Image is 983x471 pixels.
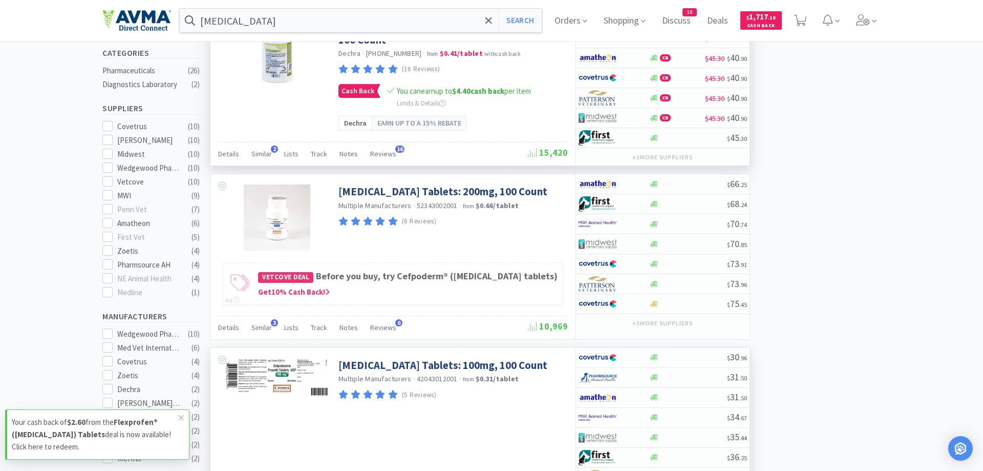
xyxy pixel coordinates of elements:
[117,217,181,230] div: Amatheon
[727,394,730,402] span: $
[191,370,200,382] div: ( 4 )
[191,397,200,409] div: ( 2 )
[484,50,521,57] span: with cash back
[102,103,200,114] h5: Suppliers
[727,72,747,84] span: 40
[727,181,730,189] span: $
[579,350,617,365] img: 77fca1acd8b6420a9015268ca798ef17_1.png
[739,434,747,442] span: . 44
[271,319,278,326] span: 3
[739,201,747,209] span: . 24
[102,65,185,77] div: Pharmaceuticals
[191,203,200,216] div: ( 7 )
[727,278,747,290] span: 73
[117,342,181,354] div: Med Vet International Direct
[739,35,747,43] span: . 90
[284,149,298,158] span: Lists
[188,162,200,174] div: ( 10 )
[727,75,730,83] span: $
[402,216,437,227] p: (6 Reviews)
[660,75,670,81] span: CB
[191,383,200,396] div: ( 2 )
[579,110,617,126] img: 4dd14cff54a648ac9e977f0c5da9bc2e_5.png
[339,85,377,97] span: Cash Back
[191,231,200,243] div: ( 5 )
[440,49,483,58] strong: $0.41 / tablet
[739,221,747,229] span: . 74
[705,34,724,43] span: $45.30
[395,146,404,153] span: 16
[191,245,200,257] div: ( 4 )
[413,374,415,383] span: ·
[427,50,438,57] span: from
[395,319,402,326] span: 6
[402,390,437,401] p: (5 Reviews)
[258,269,558,284] h4: Before you buy, try Cefpoderm® ([MEDICAL_DATA] tablets)
[397,86,531,96] span: You can earn up to per item
[658,16,695,26] a: Discuss10
[579,130,617,146] img: 67d67680309e4a0bb49a5ff0391dcc42_6.png
[117,397,181,409] div: [PERSON_NAME] Biologicals
[727,218,747,230] span: 70
[727,451,747,463] span: 36
[739,75,747,83] span: . 90
[727,301,730,309] span: $
[311,149,327,158] span: Track
[188,134,200,147] div: ( 10 )
[463,376,474,383] span: from
[579,216,617,232] img: f6b2451649754179b5b4e0c70c3f7cb0_2.png
[417,201,458,210] span: 52343002001
[226,358,328,397] img: b5aa6829765c499e872a94de3569d49c_192737.png
[413,201,415,210] span: ·
[705,74,724,83] span: $45.30
[727,431,747,443] span: 35
[191,411,200,423] div: ( 2 )
[683,9,696,16] span: 10
[366,49,422,58] span: [PHONE_NUMBER]
[739,374,747,382] span: . 50
[727,281,730,289] span: $
[117,273,181,285] div: NE Animal Health
[188,148,200,160] div: ( 10 )
[459,374,461,383] span: ·
[727,112,747,124] span: 40
[191,259,200,271] div: ( 4 )
[739,414,747,422] span: . 67
[218,323,239,332] span: Details
[251,323,272,332] span: Similar
[188,328,200,340] div: ( 10 )
[739,115,747,122] span: . 90
[727,92,747,104] span: 40
[727,374,730,382] span: $
[727,221,730,229] span: $
[727,135,730,142] span: $
[452,86,471,96] span: $4.40
[739,354,747,362] span: . 96
[727,351,747,363] span: 30
[191,356,200,368] div: ( 4 )
[739,55,747,63] span: . 90
[117,190,181,202] div: MWI
[117,162,181,174] div: Wedgewood Pharmacy
[67,417,86,427] strong: $2.60
[338,374,412,383] a: Multiple Manufacturers
[727,178,747,190] span: 66
[188,120,200,133] div: ( 10 )
[739,281,747,289] span: . 96
[338,116,467,130] a: DechraEarn up to a 15% rebate
[370,149,396,158] span: Reviews
[102,10,171,31] img: e4e33dab9f054f5782a47901c742baa9_102.png
[117,120,181,133] div: Covetrus
[117,231,181,243] div: First Vet
[727,454,730,462] span: $
[218,149,239,158] span: Details
[579,50,617,66] img: 3331a67d23dc422aa21b1ec98afbf632_11.png
[727,261,730,269] span: $
[499,9,541,32] button: Search
[727,198,747,210] span: 68
[739,95,747,103] span: . 90
[370,323,396,332] span: Reviews
[703,16,732,26] a: Deals
[727,201,730,209] span: $
[191,439,200,451] div: ( 2 )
